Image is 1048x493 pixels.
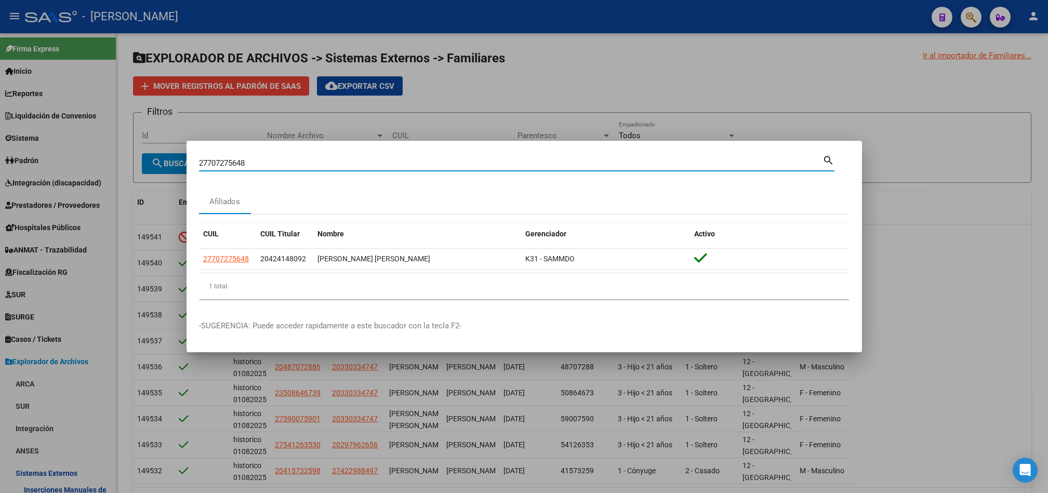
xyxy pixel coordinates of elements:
[525,230,566,238] span: Gerenciador
[525,255,575,263] span: K31 - SAMMDO
[256,223,313,245] datatable-header-cell: CUIL Titular
[521,223,691,245] datatable-header-cell: Gerenciador
[313,223,521,245] datatable-header-cell: Nombre
[203,255,249,263] span: 27707275648
[1013,458,1038,483] div: Open Intercom Messenger
[317,253,517,265] div: [PERSON_NAME] [PERSON_NAME]
[694,230,715,238] span: Activo
[823,153,834,166] mat-icon: search
[317,230,344,238] span: Nombre
[260,255,306,263] span: 20424148092
[199,320,850,332] p: -SUGERENCIA: Puede acceder rapidamente a este buscador con la tecla F2-
[199,273,850,299] div: 1 total
[260,230,300,238] span: CUIL Titular
[203,230,219,238] span: CUIL
[690,223,849,245] datatable-header-cell: Activo
[199,223,256,245] datatable-header-cell: CUIL
[209,196,240,208] div: Afiliados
